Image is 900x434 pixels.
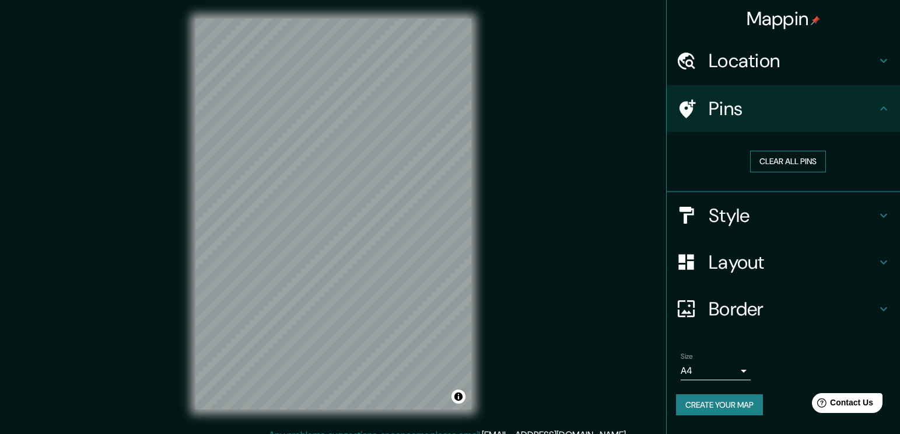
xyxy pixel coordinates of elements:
div: Pins [667,85,900,132]
iframe: Help widget launcher [796,388,887,421]
h4: Location [709,49,877,72]
label: Size [681,351,693,361]
canvas: Map [195,19,471,409]
h4: Mappin [747,7,821,30]
div: Layout [667,239,900,286]
h4: Style [709,204,877,227]
div: Location [667,37,900,84]
img: pin-icon.png [811,16,820,25]
h4: Border [709,297,877,321]
button: Toggle attribution [451,390,465,404]
button: Create your map [676,394,763,416]
div: Border [667,286,900,332]
div: Style [667,192,900,239]
h4: Pins [709,97,877,120]
button: Clear all pins [750,151,826,172]
div: A4 [681,362,751,380]
h4: Layout [709,251,877,274]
